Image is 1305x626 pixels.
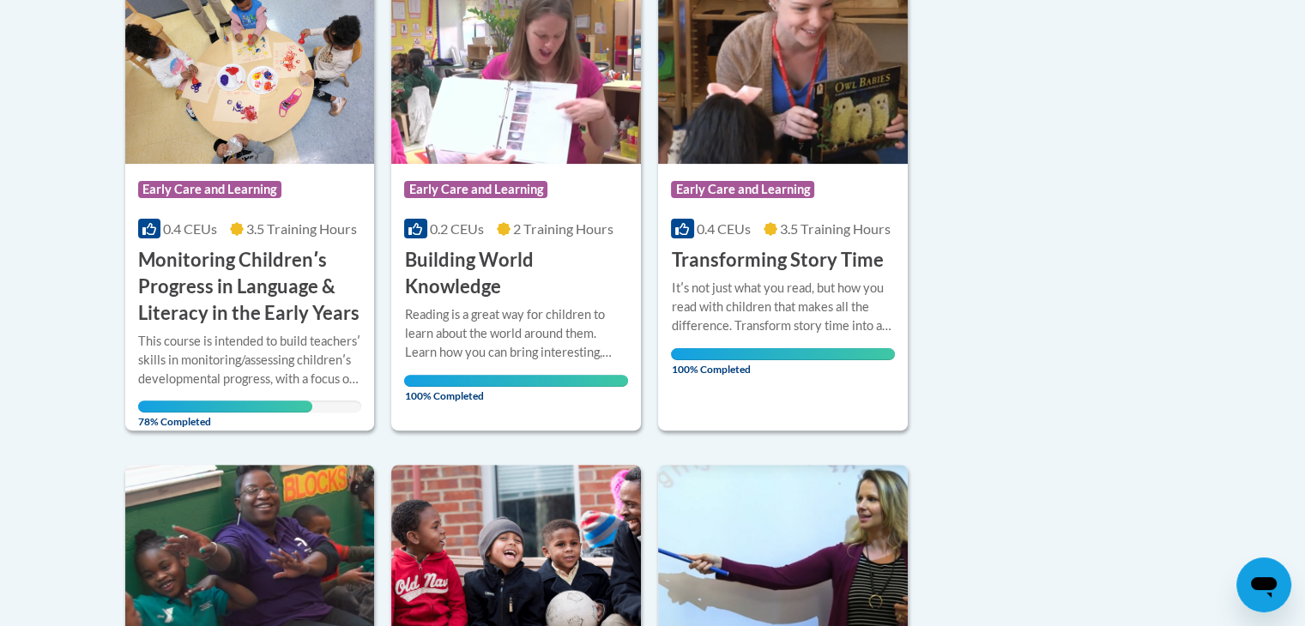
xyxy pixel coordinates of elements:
span: 0.4 CEUs [697,220,751,237]
h3: Transforming Story Time [671,247,883,274]
span: 100% Completed [404,375,628,402]
div: Reading is a great way for children to learn about the world around them. Learn how you can bring... [404,305,628,362]
span: 0.4 CEUs [163,220,217,237]
h3: Monitoring Childrenʹs Progress in Language & Literacy in the Early Years [138,247,362,326]
div: This course is intended to build teachersʹ skills in monitoring/assessing childrenʹs developmenta... [138,332,362,388]
span: 3.5 Training Hours [246,220,357,237]
div: Your progress [671,348,895,360]
span: 3.5 Training Hours [780,220,891,237]
span: Early Care and Learning [404,181,547,198]
h3: Building World Knowledge [404,247,628,300]
span: 2 Training Hours [513,220,613,237]
span: 78% Completed [138,400,313,428]
span: Early Care and Learning [138,181,281,198]
iframe: Button to launch messaging window [1236,557,1291,612]
span: 0.2 CEUs [430,220,484,237]
div: Your progress [404,375,628,387]
div: Itʹs not just what you read, but how you read with children that makes all the difference. Transf... [671,279,895,335]
span: 100% Completed [671,348,895,376]
span: Early Care and Learning [671,181,814,198]
div: Your progress [138,400,313,412]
